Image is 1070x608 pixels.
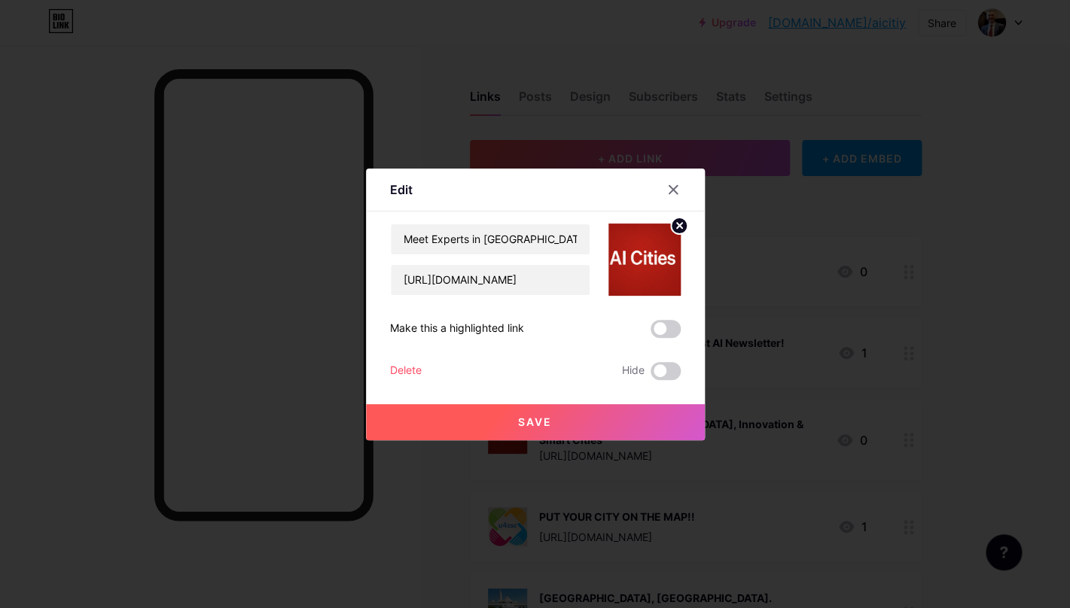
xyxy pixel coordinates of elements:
input: Title [391,224,590,254]
div: Delete [390,362,422,380]
input: URL [391,265,590,295]
img: link_thumbnail [608,223,681,296]
span: Save [518,415,552,428]
div: Make this a highlighted link [390,320,524,338]
div: Edit [390,181,413,199]
span: Hide [622,362,645,380]
button: Save [366,404,705,440]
